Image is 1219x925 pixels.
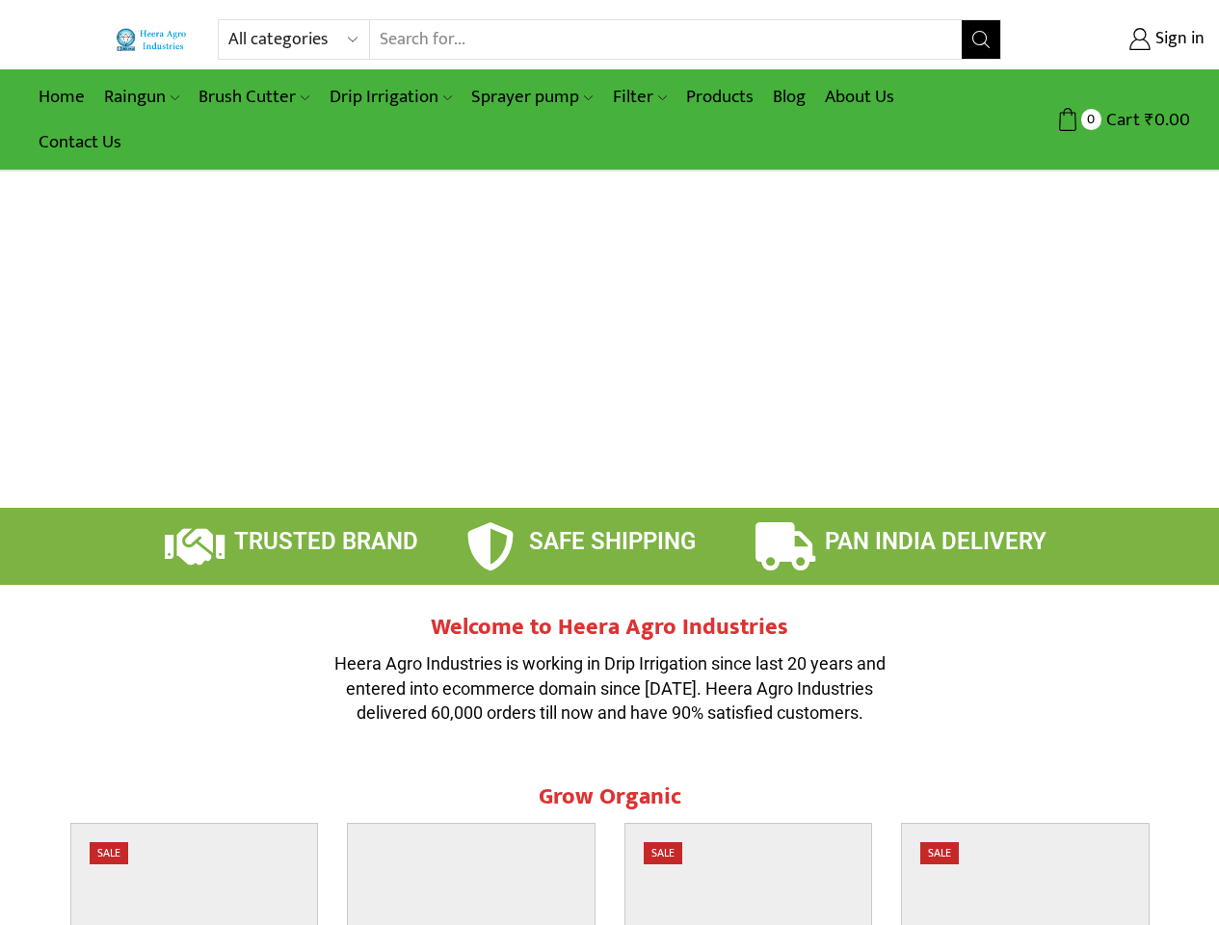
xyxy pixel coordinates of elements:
[539,778,681,816] span: Grow Organic
[321,614,899,642] h2: Welcome to Heera Agro Industries
[603,74,676,119] a: Filter
[920,842,959,864] span: Sale
[676,74,763,119] a: Products
[29,119,131,165] a: Contact Us
[815,74,904,119] a: About Us
[321,651,899,726] p: Heera Agro Industries is working in Drip Irrigation since last 20 years and entered into ecommerc...
[825,528,1047,555] span: PAN INDIA DELIVERY
[1081,109,1101,129] span: 0
[763,74,815,119] a: Blog
[1145,105,1190,135] bdi: 0.00
[189,74,319,119] a: Brush Cutter
[29,74,94,119] a: Home
[234,528,418,555] span: TRUSTED BRAND
[94,74,189,119] a: Raingun
[962,20,1000,59] button: Search button
[462,74,602,119] a: Sprayer pump
[529,528,696,555] span: SAFE SHIPPING
[1030,22,1205,57] a: Sign in
[370,20,962,59] input: Search for...
[644,842,682,864] span: Sale
[320,74,462,119] a: Drip Irrigation
[1020,102,1190,138] a: 0 Cart ₹0.00
[1101,107,1140,133] span: Cart
[90,842,128,864] span: Sale
[1145,105,1154,135] span: ₹
[1151,27,1205,52] span: Sign in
